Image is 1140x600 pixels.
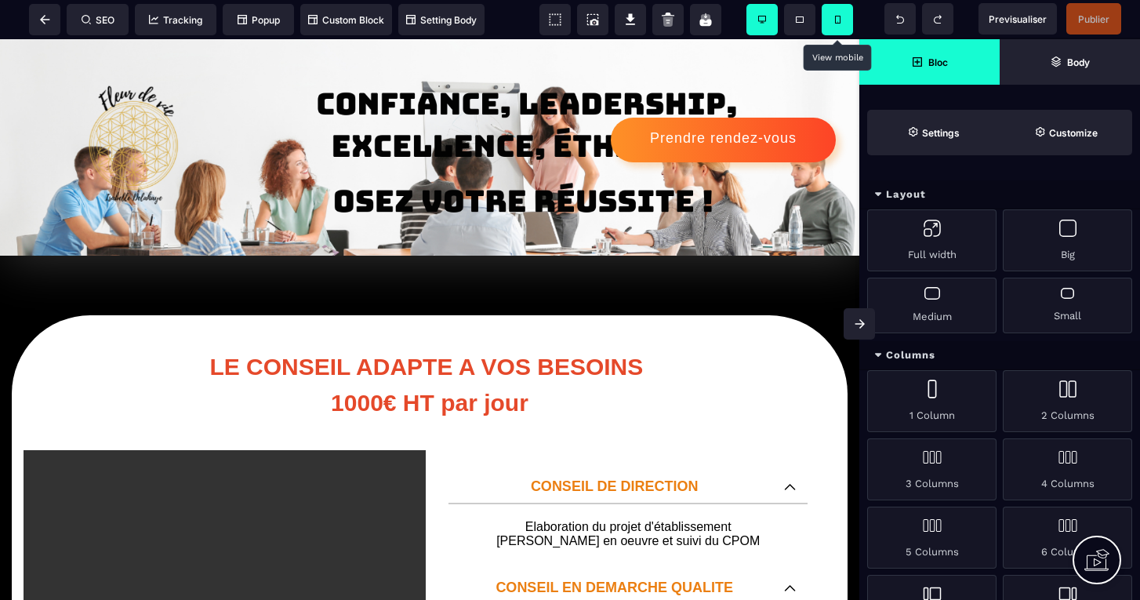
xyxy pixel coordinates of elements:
p: Elaboration du projet d'établissement [PERSON_NAME] en oeuvre et suivi du CPOM [464,481,792,509]
div: Layout [859,180,1140,209]
span: Open Layer Manager [1000,39,1140,85]
div: Small [1003,278,1132,333]
span: SEO [82,14,114,26]
div: Columns [859,341,1140,370]
strong: Settings [922,127,960,139]
span: Previsualiser [989,13,1047,25]
div: 1 Column [867,370,997,432]
span: Tracking [149,14,202,26]
div: 6 Columns [1003,507,1132,569]
div: Full width [867,209,997,271]
div: Big [1003,209,1132,271]
span: Preview [978,3,1057,35]
p: CONSEIL EN DEMARCHE QUALITE [460,540,768,557]
strong: Bloc [928,56,948,68]
span: Publier [1078,13,1109,25]
div: Medium [867,278,997,333]
span: Custom Block [308,14,384,26]
div: 3 Columns [867,438,997,500]
div: 2 Columns [1003,370,1132,432]
span: Settings [867,110,1000,155]
span: View components [539,4,571,35]
div: 5 Columns [867,507,997,569]
p: CONSEIL DE DIRECTION [460,439,768,456]
span: Popup [238,14,280,26]
b: LE CONSEIL ADAPTE A VOS BESOINS 1000€ HT par jour [209,315,649,376]
strong: Customize [1049,127,1098,139]
button: Prendre rendez-vous [611,78,836,123]
span: Setting Body [406,14,477,26]
span: Open Style Manager [1000,110,1132,155]
span: Screenshot [577,4,608,35]
strong: Body [1067,56,1090,68]
div: 4 Columns [1003,438,1132,500]
span: Open Blocks [859,39,1000,85]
